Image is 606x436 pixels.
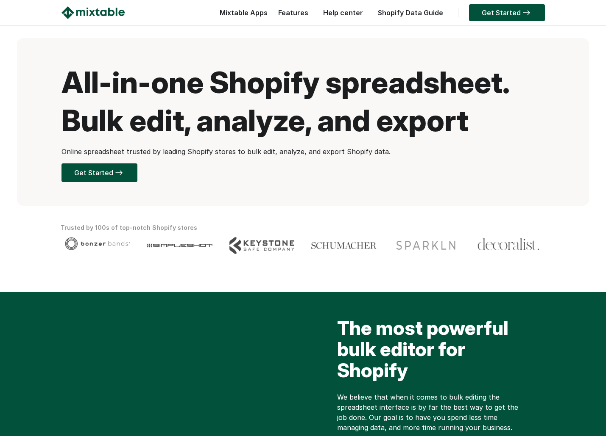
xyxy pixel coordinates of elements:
[113,170,125,175] img: arrow-right.svg
[65,237,130,250] img: Client logo
[311,237,377,254] img: Client logo
[61,223,545,233] div: Trusted by 100s of top-notch Shopify stores
[61,63,545,140] h1: All-in-one Shopify spreadsheet. Bulk edit, analyze, and export
[147,237,212,254] img: Client logo
[521,10,532,15] img: arrow-right.svg
[61,6,125,19] img: Mixtable logo
[337,392,528,433] p: We believe that when it comes to bulk editing the spreadsheet interface is by far the best way to...
[394,237,459,254] img: Client logo
[274,8,313,17] a: Features
[61,163,137,182] a: Get Started
[215,6,268,23] div: Mixtable Apps
[374,8,447,17] a: Shopify Data Guide
[337,317,528,385] h2: The most powerful bulk editor for Shopify
[319,8,367,17] a: Help center
[469,4,545,21] a: Get Started
[229,237,295,254] img: Client logo
[61,146,545,157] p: Online spreadsheet trusted by leading Shopify stores to bulk edit, analyze, and export Shopify data.
[477,237,540,252] img: Client logo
